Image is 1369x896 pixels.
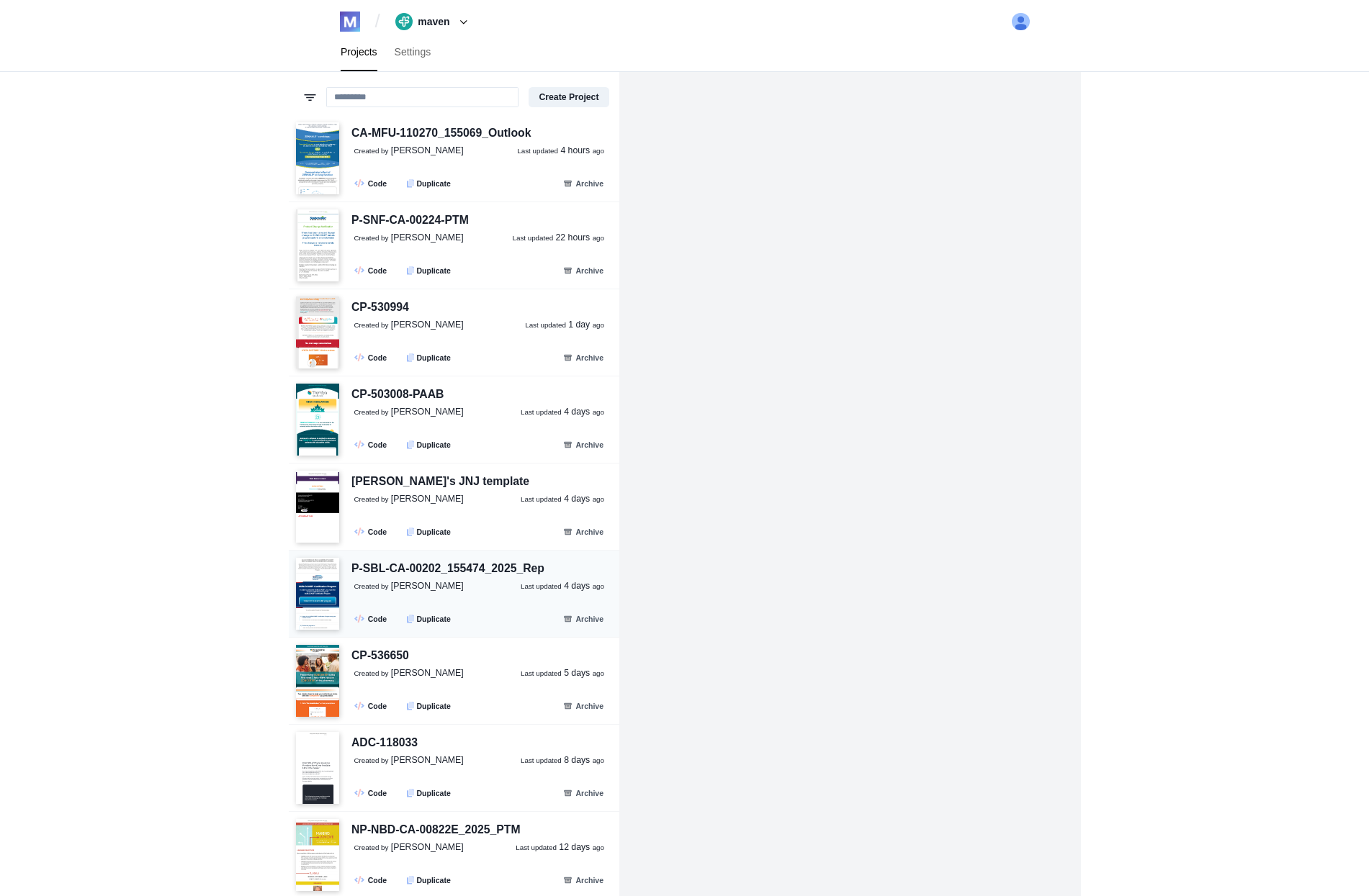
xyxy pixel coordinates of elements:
small: ago [593,147,604,155]
small: Last updated [525,321,566,329]
a: Code [349,436,395,453]
button: Archive [555,436,611,453]
button: Duplicate [400,262,459,279]
div: NP-NBD-CA-00822E_2025_PTM [351,821,521,839]
a: Code [349,523,395,540]
small: ago [593,756,604,764]
small: Last updated [521,669,562,677]
a: Last updated 8 days ago [521,754,604,767]
small: ago [593,234,604,242]
button: Archive [555,349,611,366]
small: Created by [354,408,389,416]
small: Created by [354,234,389,242]
small: Last updated [517,147,558,155]
div: CP-503008-PAAB [351,386,444,404]
a: Code [349,784,395,801]
button: Duplicate [400,872,459,888]
button: Archive [555,262,611,279]
small: Last updated [516,843,557,851]
small: Last updated [512,234,553,242]
a: Last updated 5 days ago [521,667,604,680]
div: CA-MFU-110270_155069_Outlook [351,125,531,142]
button: Archive [555,523,611,540]
small: Last updated [521,408,562,416]
img: logo [340,12,360,32]
button: Duplicate [400,175,459,191]
div: [PERSON_NAME]'s JNJ template [351,473,529,491]
small: ago [593,669,604,677]
button: Duplicate [400,523,459,540]
div: P-SBL-CA-00202_155474_2025_Rep [351,560,544,578]
small: ago [593,321,604,329]
small: Last updated [521,495,562,503]
a: Code [349,349,395,366]
a: Code [349,697,395,714]
a: Last updated 4 hours ago [517,145,604,158]
span: / [375,10,380,33]
span: [PERSON_NAME] [391,668,464,678]
div: CP-536650 [351,647,409,665]
span: [PERSON_NAME] [391,320,464,330]
span: [PERSON_NAME] [391,407,464,417]
span: [PERSON_NAME] [391,494,464,504]
small: ago [593,408,604,416]
a: Code [349,872,395,888]
a: Last updated 4 days ago [521,493,604,506]
div: P-SNF-CA-00224-PTM [351,212,469,230]
a: Last updated 12 days ago [516,841,604,854]
small: Created by [354,147,389,155]
a: Settings [386,33,440,71]
span: [PERSON_NAME] [391,145,464,155]
small: ago [593,495,604,503]
a: Last updated 4 days ago [521,406,604,419]
a: Last updated 1 day ago [525,319,604,332]
small: Last updated [521,756,562,764]
a: Code [349,610,395,627]
small: Created by [354,321,389,329]
a: Last updated 22 hours ago [512,232,604,245]
small: Created by [354,843,389,851]
div: ADC-118033 [351,734,418,752]
small: ago [593,843,604,851]
span: [PERSON_NAME] [391,755,464,765]
small: Last updated [521,582,562,590]
button: Duplicate [400,436,459,453]
div: CP-530994 [351,299,409,317]
button: Duplicate [400,349,459,366]
small: Created by [354,582,389,590]
small: Created by [354,756,389,764]
a: Last updated 4 days ago [521,580,604,593]
button: Archive [555,784,611,801]
small: ago [593,582,604,590]
button: Duplicate [400,697,459,714]
small: Created by [354,669,389,677]
img: user avatar [1012,13,1030,31]
small: Created by [354,495,389,503]
button: Archive [555,175,611,191]
a: Projects [332,33,386,71]
button: maven [390,10,477,33]
span: [PERSON_NAME] [391,232,464,243]
button: Archive [555,872,611,888]
button: Archive [555,610,611,627]
button: Duplicate [400,784,459,801]
button: Create Project [529,87,609,107]
span: [PERSON_NAME] [391,581,464,591]
button: Archive [555,697,611,714]
a: Code [349,175,395,191]
span: [PERSON_NAME] [391,842,464,852]
button: Duplicate [400,610,459,627]
a: Code [349,262,395,279]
